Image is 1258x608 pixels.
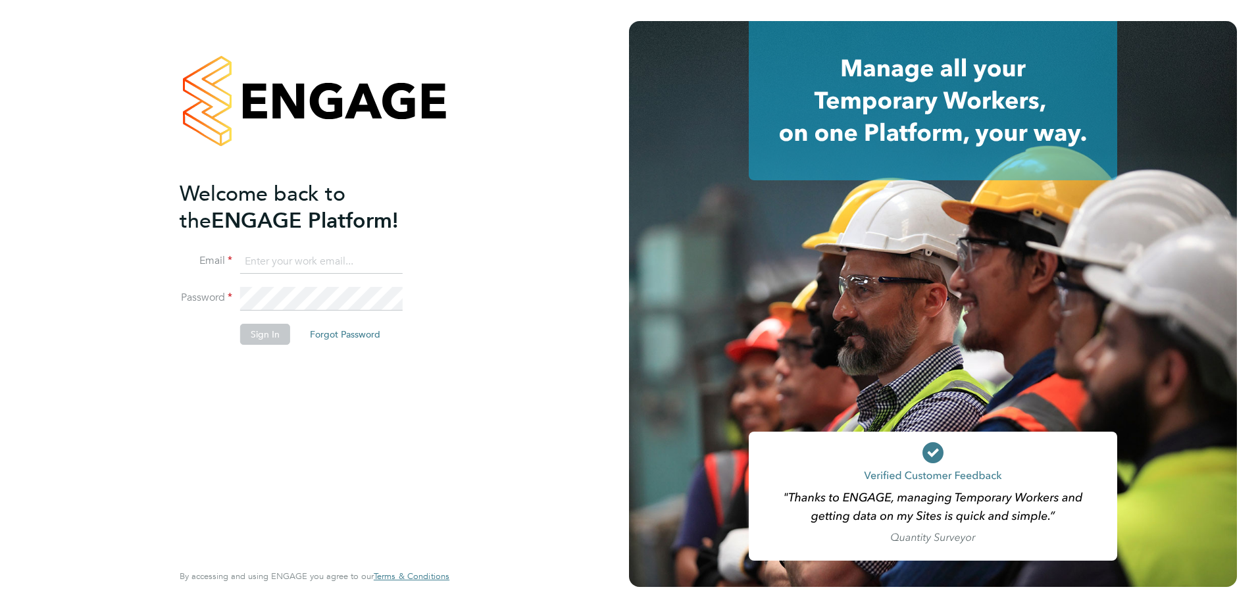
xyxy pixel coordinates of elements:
[374,571,449,582] a: Terms & Conditions
[180,180,436,234] h2: ENGAGE Platform!
[180,291,232,305] label: Password
[240,250,403,274] input: Enter your work email...
[180,570,449,582] span: By accessing and using ENGAGE you agree to our
[240,324,290,345] button: Sign In
[299,324,391,345] button: Forgot Password
[180,181,345,234] span: Welcome back to the
[180,254,232,268] label: Email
